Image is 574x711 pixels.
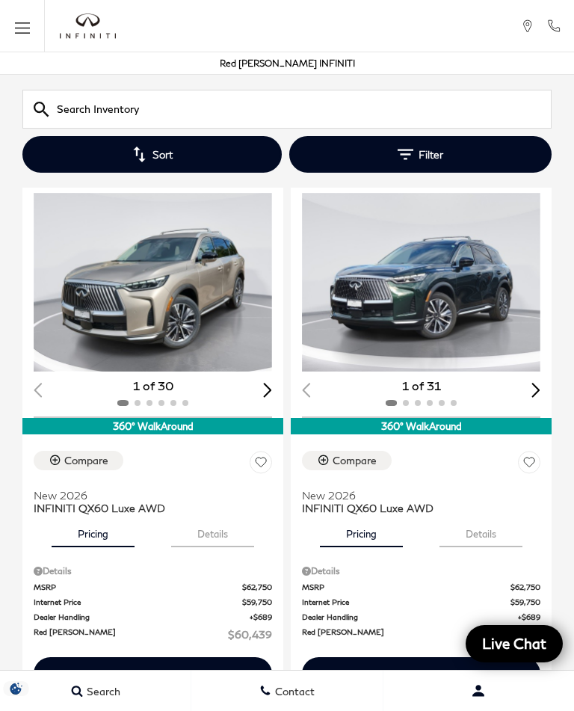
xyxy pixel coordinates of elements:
div: Next slide [531,383,540,397]
a: New 2026INFINITI QX60 Luxe AWD [34,479,272,514]
span: INFINITI QX60 Luxe AWD [302,502,529,514]
a: Live Chat [466,625,563,662]
span: MSRP [302,582,510,593]
span: Search [83,685,120,698]
span: New 2026 [302,489,529,502]
span: Internet Price [302,597,510,608]
button: Compare Vehicle [34,451,123,470]
span: Red [PERSON_NAME] [34,627,228,642]
span: Live Chat [475,634,554,653]
div: 24 Hour Test Drive [369,667,474,681]
button: Open user profile menu [383,672,574,710]
span: Red [PERSON_NAME] [302,627,496,642]
img: 2026 INFINITI QX60 Luxe AWD 1 [302,193,540,372]
div: 1 / 2 [34,193,272,372]
input: Search Inventory [22,90,552,129]
div: 24 Hour Test Drive - INFINITI QX60 Luxe AWD [34,657,272,691]
div: Compare [333,454,377,467]
a: Dealer Handling $689 [34,612,272,623]
a: infiniti [60,13,116,39]
a: Red [PERSON_NAME] $60,439 [34,627,272,642]
a: Internet Price $59,750 [302,597,540,608]
button: Save Vehicle [250,451,272,478]
a: Red [PERSON_NAME] INFINITI [220,58,355,69]
img: INFINITI [60,13,116,39]
div: 360° WalkAround [22,418,283,434]
span: Contact [271,685,315,698]
button: Filter [289,136,552,173]
span: MSRP [34,582,242,593]
button: pricing tab [320,514,403,547]
button: Save Vehicle [518,451,540,478]
span: $59,750 [510,597,540,608]
span: Dealer Handling [302,612,518,623]
button: details tab [439,514,522,547]
a: Dealer Handling $689 [302,612,540,623]
div: 24 Hour Test Drive [101,667,206,681]
button: Compare Vehicle [302,451,392,470]
div: 24 Hour Test Drive - INFINITI QX60 Luxe AWD [302,657,540,691]
span: $62,750 [510,582,540,593]
img: 2026 INFINITI QX60 Luxe AWD 1 [34,193,272,372]
span: $689 [250,612,272,623]
span: $60,439 [228,627,272,642]
button: details tab [171,514,254,547]
button: pricing tab [52,514,135,547]
div: 360° WalkAround [291,418,552,434]
div: 1 of 31 [302,378,540,394]
a: MSRP $62,750 [34,582,272,593]
span: $62,750 [242,582,272,593]
a: Red [PERSON_NAME] $60,439 [302,627,540,642]
button: Sort [22,136,282,173]
span: New 2026 [34,489,261,502]
div: 1 / 2 [302,193,540,372]
a: New 2026INFINITI QX60 Luxe AWD [302,479,540,514]
span: INFINITI QX60 Luxe AWD [34,502,261,514]
div: Pricing Details - INFINITI QX60 Luxe AWD [302,564,540,578]
div: Compare [64,454,108,467]
span: Internet Price [34,597,242,608]
div: 1 of 30 [34,378,272,394]
span: $59,750 [242,597,272,608]
div: Next slide [263,383,272,397]
div: Pricing Details - INFINITI QX60 Luxe AWD [34,564,272,578]
a: Internet Price $59,750 [34,597,272,608]
a: MSRP $62,750 [302,582,540,593]
span: $689 [518,612,540,623]
span: Dealer Handling [34,612,250,623]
